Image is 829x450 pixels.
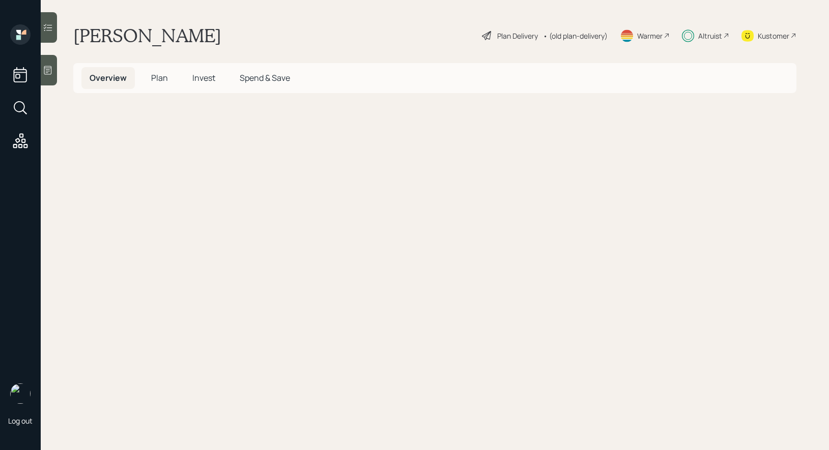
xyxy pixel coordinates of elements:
[758,31,789,41] div: Kustomer
[90,72,127,83] span: Overview
[543,31,608,41] div: • (old plan-delivery)
[10,383,31,404] img: treva-nostdahl-headshot.png
[240,72,290,83] span: Spend & Save
[151,72,168,83] span: Plan
[8,416,33,426] div: Log out
[73,24,221,47] h1: [PERSON_NAME]
[497,31,538,41] div: Plan Delivery
[698,31,722,41] div: Altruist
[637,31,663,41] div: Warmer
[192,72,215,83] span: Invest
